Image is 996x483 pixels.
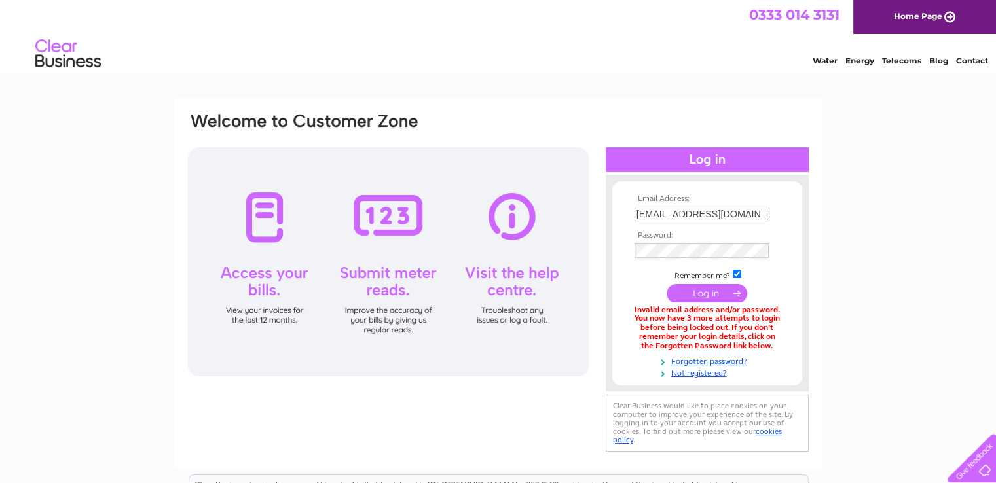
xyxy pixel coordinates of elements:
a: Water [813,56,838,65]
th: Password: [631,231,783,240]
a: Contact [956,56,988,65]
a: Blog [929,56,948,65]
div: Clear Business would like to place cookies on your computer to improve your experience of the sit... [606,395,809,452]
div: Clear Business is a trading name of Verastar Limited (registered in [GEOGRAPHIC_DATA] No. 3667643... [189,7,808,63]
td: Remember me? [631,268,783,281]
div: Invalid email address and/or password. You now have 3 more attempts to login before being locked ... [635,306,780,351]
th: Email Address: [631,194,783,204]
a: Forgotten password? [635,354,783,367]
a: 0333 014 3131 [749,7,839,23]
a: Not registered? [635,366,783,378]
a: cookies policy [613,427,782,444]
a: Telecoms [882,56,921,65]
img: logo.png [35,34,101,74]
input: Submit [667,284,747,302]
a: Energy [845,56,874,65]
